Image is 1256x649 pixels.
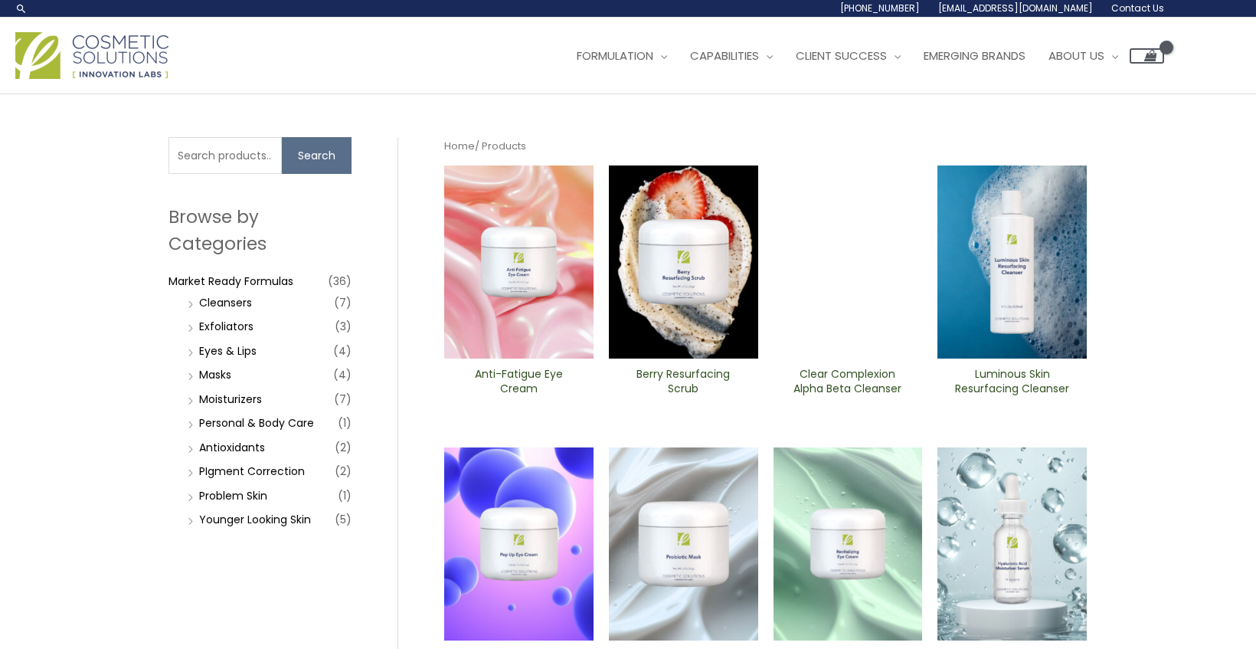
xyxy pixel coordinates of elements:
[690,48,759,64] span: Capabilities
[199,464,305,479] a: PIgment Correction
[554,33,1164,79] nav: Site Navigation
[786,367,909,396] h2: Clear Complexion Alpha Beta ​Cleanser
[335,316,352,337] span: (3)
[1048,48,1104,64] span: About Us
[282,137,352,174] button: Search
[444,447,594,641] img: Pep Up Eye Cream
[950,367,1074,402] a: Luminous Skin Resurfacing ​Cleanser
[334,292,352,313] span: (7)
[199,392,262,407] a: Moisturizers
[924,48,1025,64] span: Emerging Brands
[335,509,352,530] span: (5)
[199,512,311,527] a: Younger Looking Skin
[168,137,282,174] input: Search products…
[937,166,1087,359] img: Luminous Skin Resurfacing ​Cleanser
[333,340,352,362] span: (4)
[15,32,168,79] img: Cosmetic Solutions Logo
[199,343,257,359] a: Eyes & Lips
[577,48,653,64] span: Formulation
[609,447,758,641] img: Probiotic Mask
[937,447,1087,641] img: Hyaluronic moisturizer Serum
[335,461,352,482] span: (2)
[784,33,912,79] a: Client Success
[565,33,679,79] a: Formulation
[774,447,923,641] img: Revitalizing ​Eye Cream
[199,415,314,431] a: Personal & Body Care
[796,48,887,64] span: Client Success
[457,367,581,402] a: Anti-Fatigue Eye Cream
[950,367,1074,396] h2: Luminous Skin Resurfacing ​Cleanser
[938,2,1093,15] span: [EMAIL_ADDRESS][DOMAIN_NAME]
[444,139,475,153] a: Home
[199,440,265,455] a: Antioxidants
[15,2,28,15] a: Search icon link
[444,137,1087,156] nav: Breadcrumb
[622,367,745,402] a: Berry Resurfacing Scrub
[328,270,352,292] span: (36)
[622,367,745,396] h2: Berry Resurfacing Scrub
[457,367,581,396] h2: Anti-Fatigue Eye Cream
[444,166,594,359] img: Anti Fatigue Eye Cream
[338,412,352,434] span: (1)
[199,488,267,503] a: Problem Skin
[774,166,923,359] img: Clear Complexion Alpha Beta ​Cleanser
[199,319,253,334] a: Exfoliators
[335,437,352,458] span: (2)
[786,367,909,402] a: Clear Complexion Alpha Beta ​Cleanser
[338,485,352,506] span: (1)
[679,33,784,79] a: Capabilities
[840,2,920,15] span: [PHONE_NUMBER]
[912,33,1037,79] a: Emerging Brands
[199,367,231,382] a: Masks
[1037,33,1130,79] a: About Us
[199,295,252,310] a: Cleansers
[334,388,352,410] span: (7)
[168,204,352,256] h2: Browse by Categories
[609,166,758,359] img: Berry Resurfacing Scrub
[1111,2,1164,15] span: Contact Us
[168,274,293,289] a: Market Ready Formulas
[333,364,352,385] span: (4)
[1130,48,1164,64] a: View Shopping Cart, empty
